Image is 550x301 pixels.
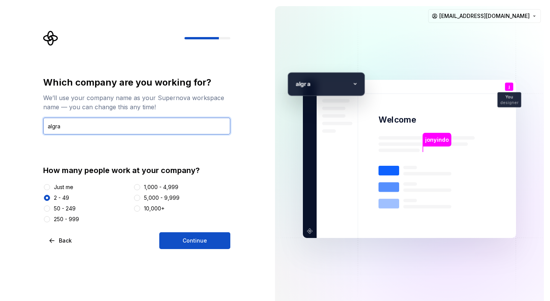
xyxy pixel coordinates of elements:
[59,237,72,244] span: Back
[54,215,79,223] div: 250 - 999
[54,205,76,212] div: 50 - 249
[43,118,230,134] input: Company name
[43,76,230,89] div: Which company are you working for?
[43,165,230,176] div: How many people work at your company?
[505,95,513,99] p: You
[54,194,69,202] div: 2 - 49
[43,232,78,249] button: Back
[144,205,165,212] div: 10,000+
[428,9,541,23] button: [EMAIL_ADDRESS][DOMAIN_NAME]
[379,114,416,125] p: Welcome
[183,237,207,244] span: Continue
[500,100,518,105] p: designer
[43,31,58,46] svg: Supernova Logo
[425,136,448,144] p: jonyindo
[439,12,530,20] span: [EMAIL_ADDRESS][DOMAIN_NAME]
[43,93,230,112] div: We’ll use your company name as your Supernova workspace name — you can change this any time!
[159,232,230,249] button: Continue
[144,194,180,202] div: 5,000 - 9,999
[144,183,178,191] div: 1,000 - 4,999
[509,85,510,89] p: j
[291,79,299,89] p: a
[54,183,73,191] div: Just me
[299,79,349,89] p: lgra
